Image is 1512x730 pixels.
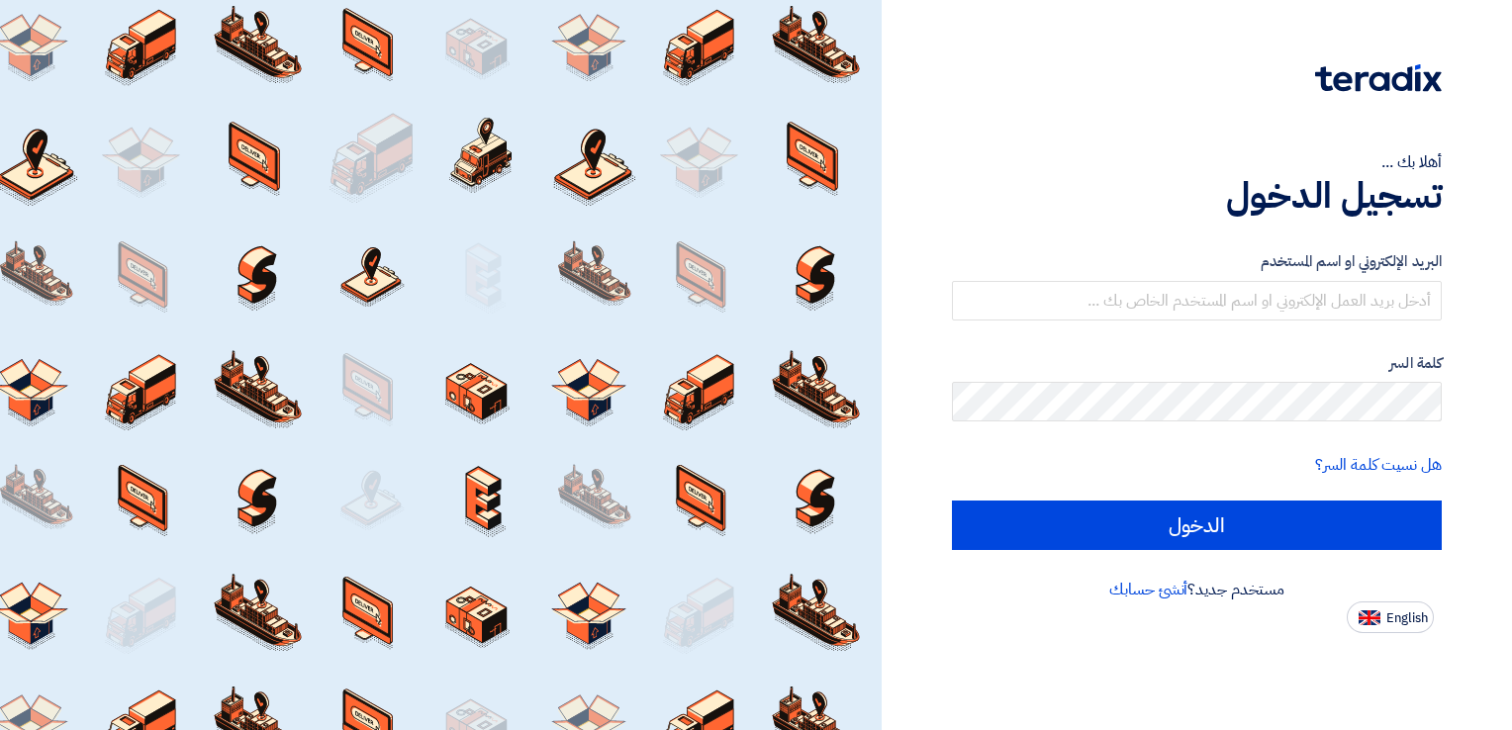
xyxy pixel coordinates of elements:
[1347,601,1434,633] button: English
[952,281,1442,320] input: أدخل بريد العمل الإلكتروني او اسم المستخدم الخاص بك ...
[952,578,1442,601] div: مستخدم جديد؟
[952,174,1442,218] h1: تسجيل الدخول
[1315,64,1442,92] img: Teradix logo
[952,150,1442,174] div: أهلا بك ...
[1359,610,1380,625] img: en-US.png
[952,352,1442,375] label: كلمة السر
[1315,453,1442,477] a: هل نسيت كلمة السر؟
[952,501,1442,550] input: الدخول
[1386,611,1428,625] span: English
[1109,578,1187,601] a: أنشئ حسابك
[952,250,1442,273] label: البريد الإلكتروني او اسم المستخدم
